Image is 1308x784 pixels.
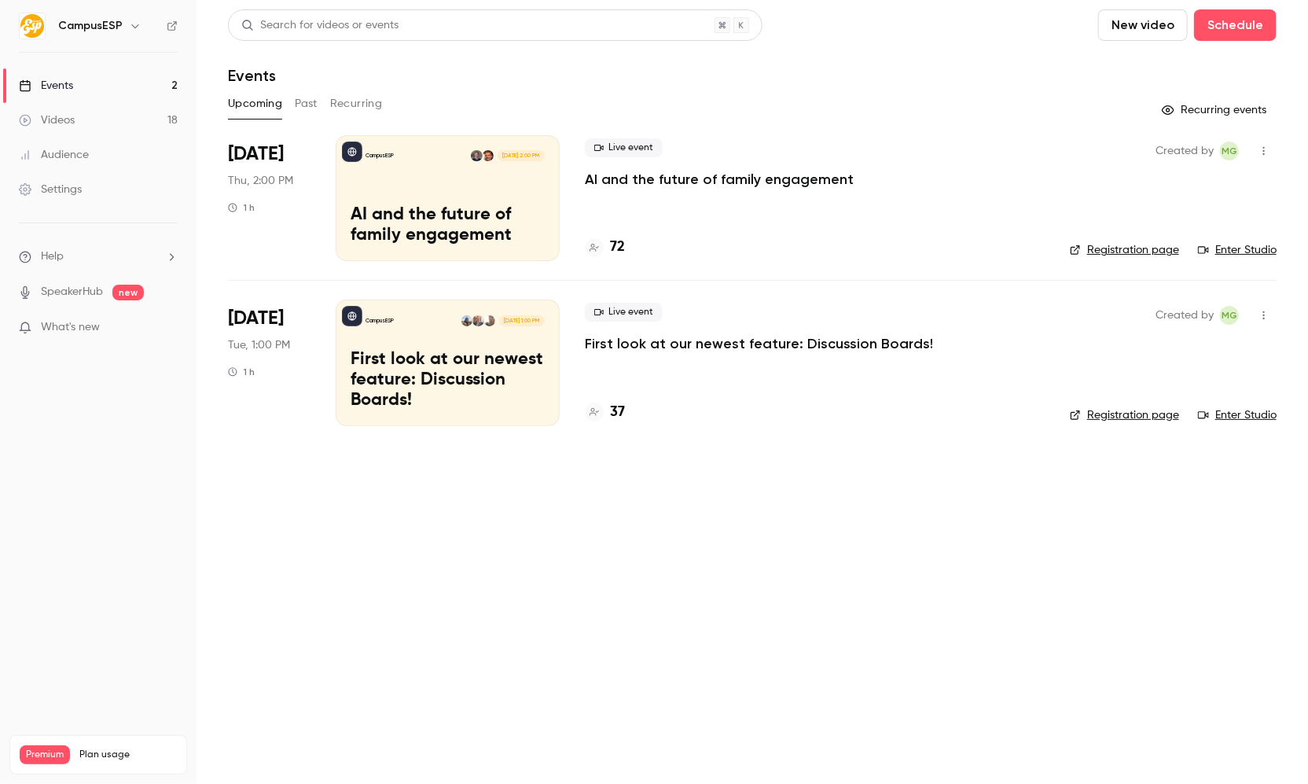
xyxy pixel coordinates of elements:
[241,17,399,34] div: Search for videos or events
[351,350,545,410] p: First look at our newest feature: Discussion Boards!
[228,366,255,378] div: 1 h
[498,150,544,161] span: [DATE] 2:00 PM
[1222,306,1237,325] span: MG
[58,18,123,34] h6: CampusESP
[1222,142,1237,160] span: MG
[19,147,89,163] div: Audience
[228,201,255,214] div: 1 h
[484,315,495,326] img: Danielle Dreeszen
[1220,306,1239,325] span: Melissa Greiner
[1198,242,1277,258] a: Enter Studio
[1070,407,1179,423] a: Registration page
[19,248,178,265] li: help-dropdown-opener
[228,91,282,116] button: Upcoming
[499,315,544,326] span: [DATE] 1:00 PM
[41,284,103,300] a: SpeakerHub
[228,142,284,167] span: [DATE]
[1156,142,1214,160] span: Created by
[1155,98,1277,123] button: Recurring events
[366,317,394,325] p: CampusESP
[112,285,144,300] span: new
[19,78,73,94] div: Events
[585,138,663,157] span: Live event
[610,237,625,258] h4: 72
[366,152,394,160] p: CampusESP
[228,135,310,261] div: Sep 11 Thu, 2:00 PM (America/New York)
[585,237,625,258] a: 72
[1198,407,1277,423] a: Enter Studio
[19,112,75,128] div: Videos
[228,300,310,425] div: Sep 16 Tue, 1:00 PM (America/New York)
[472,315,483,326] img: Gavin Grivna
[20,13,45,39] img: CampusESP
[483,150,494,161] img: James Bright
[585,334,933,353] a: First look at our newest feature: Discussion Boards!
[20,745,70,764] span: Premium
[41,319,100,336] span: What's new
[585,402,625,423] a: 37
[1156,306,1214,325] span: Created by
[610,402,625,423] h4: 37
[461,315,472,326] img: Tiffany Zheng
[1194,9,1277,41] button: Schedule
[1070,242,1179,258] a: Registration page
[1220,142,1239,160] span: Melissa Greiner
[585,170,854,189] a: AI and the future of family engagement
[336,300,560,425] a: First look at our newest feature: Discussion Boards!CampusESPDanielle DreeszenGavin GrivnaTiffany...
[585,303,663,322] span: Live event
[351,205,545,246] p: AI and the future of family engagement
[19,182,82,197] div: Settings
[295,91,318,116] button: Past
[228,337,290,353] span: Tue, 1:00 PM
[41,248,64,265] span: Help
[228,173,293,189] span: Thu, 2:00 PM
[1098,9,1188,41] button: New video
[228,306,284,331] span: [DATE]
[471,150,482,161] img: Dave Becker
[330,91,383,116] button: Recurring
[79,749,177,761] span: Plan usage
[336,135,560,261] a: AI and the future of family engagementCampusESPJames BrightDave Becker[DATE] 2:00 PMAI and the fu...
[228,66,276,85] h1: Events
